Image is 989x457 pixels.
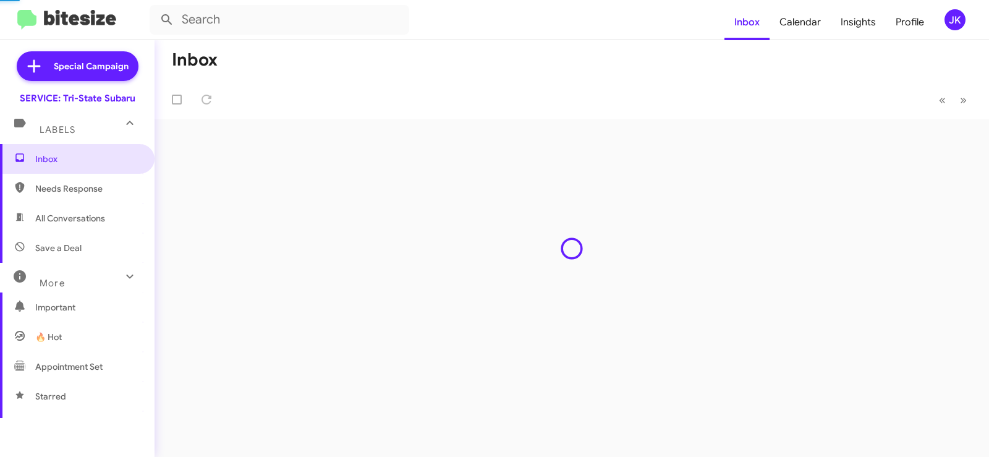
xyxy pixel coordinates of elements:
span: Inbox [35,153,140,165]
span: Special Campaign [54,60,129,72]
span: Starred [35,390,66,403]
span: Save a Deal [35,242,82,254]
div: JK [944,9,966,30]
span: Appointment Set [35,361,103,373]
input: Search [150,5,409,35]
button: Previous [932,87,953,113]
span: Labels [40,124,75,135]
h1: Inbox [172,50,218,70]
span: Important [35,301,140,314]
span: « [939,92,946,108]
a: Inbox [724,4,770,40]
span: More [40,278,65,289]
div: SERVICE: Tri-State Subaru [20,92,135,105]
span: 🔥 Hot [35,331,62,343]
a: Calendar [770,4,831,40]
span: » [960,92,967,108]
a: Insights [831,4,886,40]
a: Special Campaign [17,51,138,81]
span: Needs Response [35,182,140,195]
a: Profile [886,4,934,40]
nav: Page navigation example [932,87,974,113]
button: JK [934,9,975,30]
span: All Conversations [35,212,105,224]
button: Next [953,87,974,113]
